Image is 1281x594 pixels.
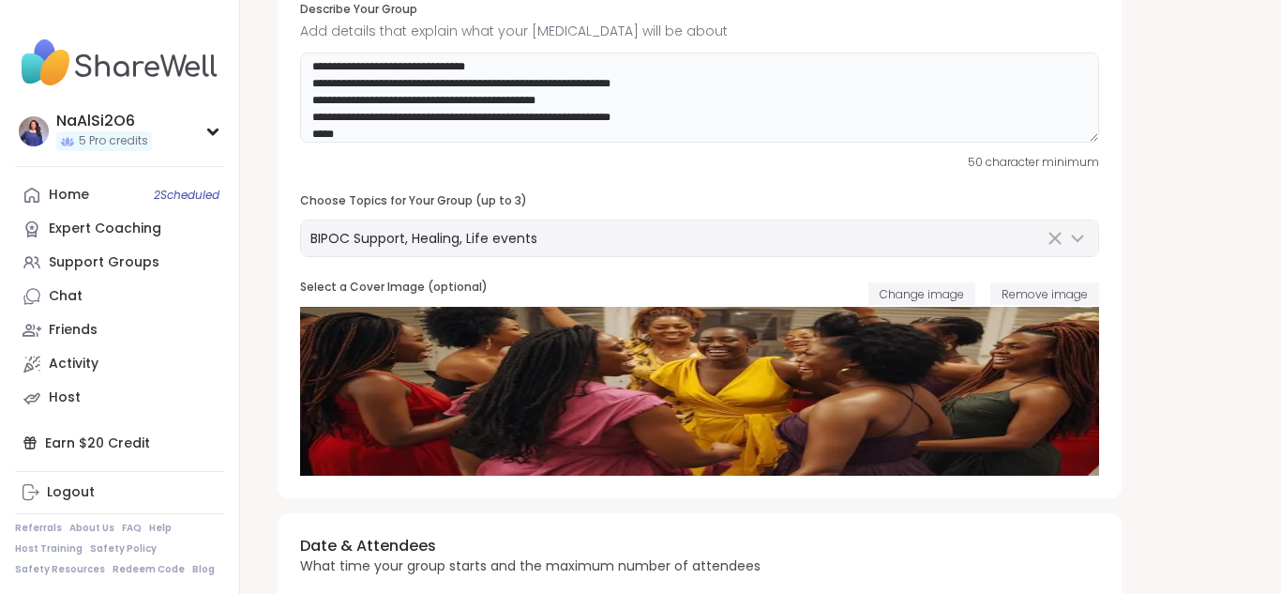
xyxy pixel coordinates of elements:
[15,476,224,510] a: Logout
[49,253,159,272] div: Support Groups
[15,313,224,347] a: Friends
[154,188,219,203] span: 2 Scheduled
[19,116,49,146] img: NaAlSi2O6
[968,154,1099,171] span: 50 character minimum
[15,347,224,381] a: Activity
[56,111,152,131] div: NaAlSi2O6
[15,212,224,246] a: Expert Coaching
[300,22,1099,41] span: Add details that explain what your [MEDICAL_DATA] will be about
[15,280,224,313] a: Chat
[47,483,95,502] div: Logout
[310,229,537,248] span: BIPOC Support, Healing, Life events
[49,388,81,407] div: Host
[15,178,224,212] a: Home2Scheduled
[192,563,215,576] a: Blog
[149,522,172,535] a: Help
[49,287,83,306] div: Chat
[880,286,964,302] span: Change image
[15,381,224,415] a: Host
[990,282,1099,305] button: Remove image
[1044,227,1066,250] button: Clear Selected
[49,220,161,238] div: Expert Coaching
[69,522,114,535] a: About Us
[1002,286,1088,302] span: Remove image
[49,186,89,205] div: Home
[122,522,142,535] a: FAQ
[300,536,761,556] h3: Date & Attendees
[300,2,1099,18] h3: Describe Your Group
[15,542,83,556] a: Host Training
[15,30,224,96] img: ShareWell Nav Logo
[15,563,105,576] a: Safety Resources
[49,321,98,340] div: Friends
[90,542,157,556] a: Safety Policy
[49,355,98,373] div: Activity
[300,193,1099,209] h3: Choose Topics for Your Group (up to 3)
[15,426,224,460] div: Earn $20 Credit
[300,557,761,576] p: What time your group starts and the maximum number of attendees
[300,280,488,296] h3: Select a Cover Image (optional)
[15,246,224,280] a: Support Groups
[79,133,148,149] span: 5 Pro credits
[113,563,185,576] a: Redeem Code
[300,307,1099,476] img: New Image
[15,522,62,535] a: Referrals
